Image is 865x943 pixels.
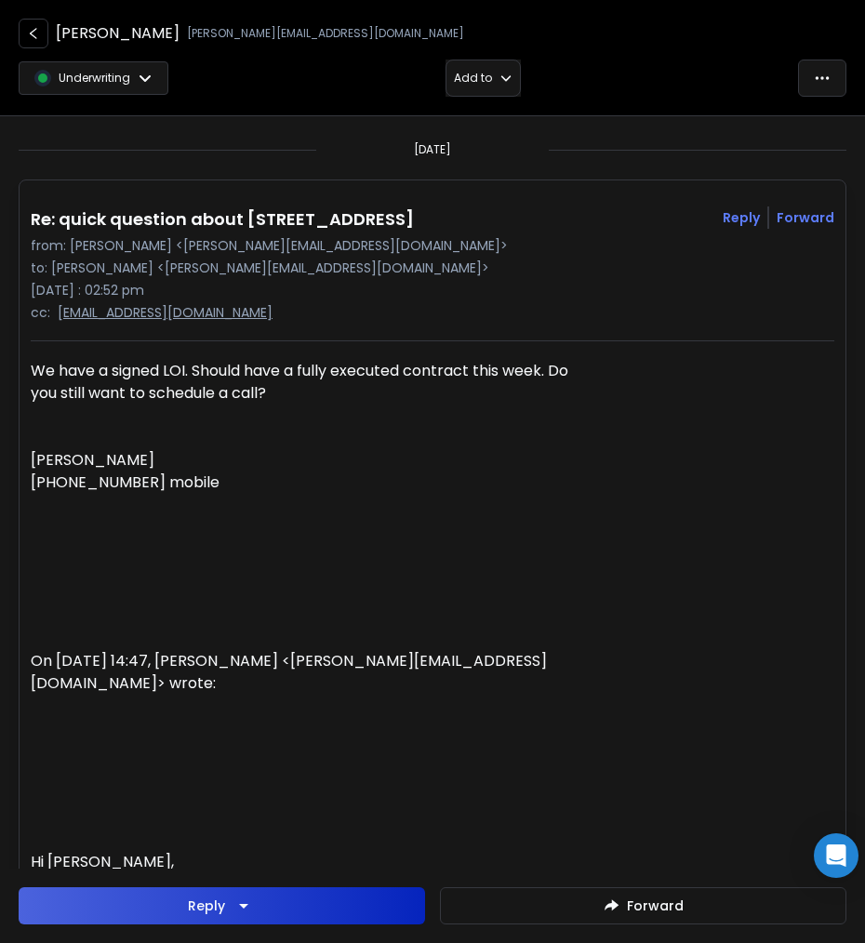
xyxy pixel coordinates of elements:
[31,449,574,583] div: [PERSON_NAME]
[19,60,168,97] button: Underwriting
[454,71,492,86] p: Add to
[31,650,574,762] blockquote: On [DATE] 14:47, [PERSON_NAME] <[PERSON_NAME][EMAIL_ADDRESS][DOMAIN_NAME]> wrote:
[31,851,574,873] div: Hi [PERSON_NAME],
[31,236,834,255] p: from: [PERSON_NAME] <[PERSON_NAME][EMAIL_ADDRESS][DOMAIN_NAME]>
[19,887,425,924] button: Reply
[31,471,574,494] div: [PHONE_NUMBER] mobile
[58,303,273,322] p: [EMAIL_ADDRESS][DOMAIN_NAME]
[31,303,50,322] p: cc:
[777,208,834,227] div: Forward
[414,142,451,157] p: [DATE]
[31,206,414,232] h1: Re: quick question about [STREET_ADDRESS]
[31,259,834,277] p: to: [PERSON_NAME] <[PERSON_NAME][EMAIL_ADDRESS][DOMAIN_NAME]>
[814,833,858,878] div: Open Intercom Messenger
[188,897,225,915] div: Reply
[59,71,130,86] p: Underwriting
[440,887,846,924] button: Forward
[723,208,760,227] button: Reply
[31,281,834,299] p: [DATE] : 02:52 pm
